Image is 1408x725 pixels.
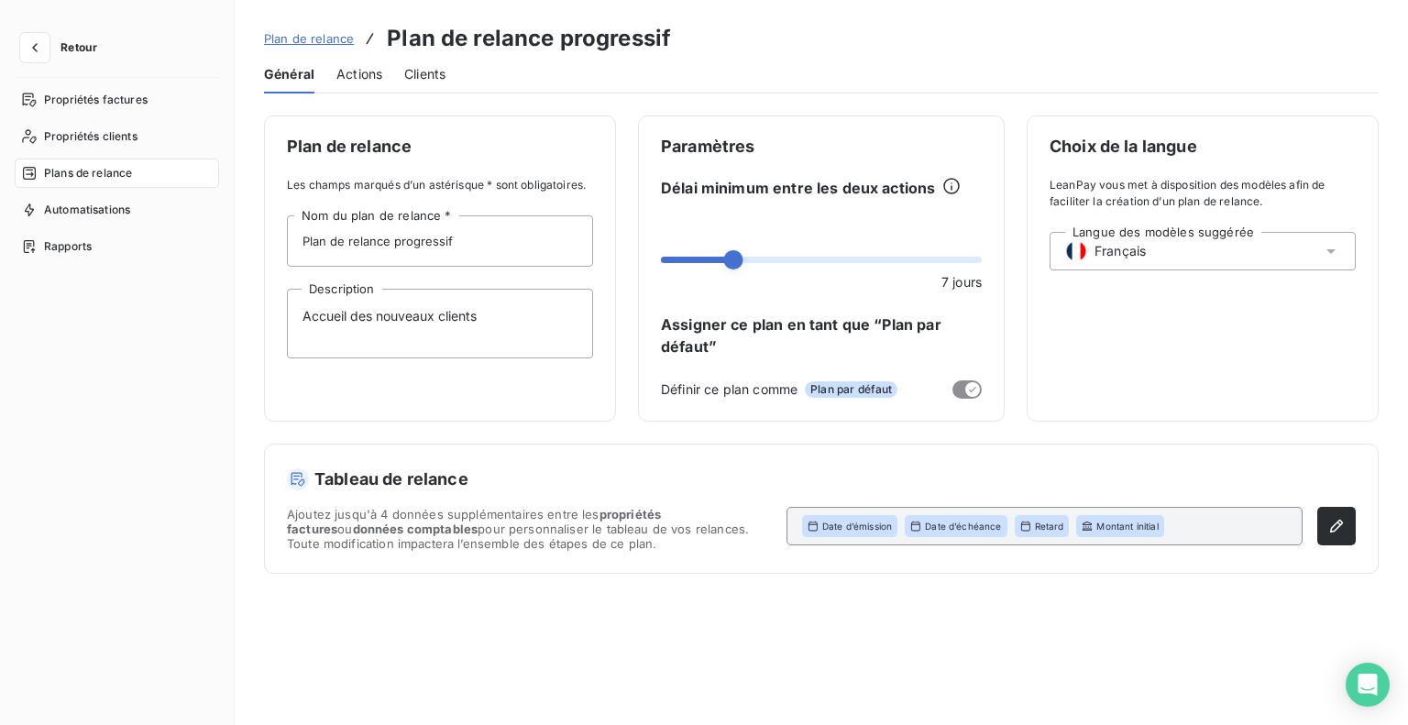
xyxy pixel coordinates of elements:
input: placeholder [287,215,593,267]
span: Plan par défaut [805,381,897,398]
a: Rapports [15,232,219,261]
span: LeanPay vous met à disposition des modèles afin de faciliter la création d’un plan de relance. [1050,177,1356,210]
span: Définir ce plan comme [661,379,797,399]
span: Actions [336,65,382,83]
span: Propriétés factures [44,92,148,108]
span: Date d’échéance [925,520,1001,533]
span: Plans de relance [44,165,132,181]
span: Montant initial [1096,520,1158,533]
span: Paramètres [661,138,982,155]
a: Propriétés clients [15,122,219,151]
span: Les champs marqués d’un astérisque * sont obligatoires. [287,177,593,193]
span: Assigner ce plan en tant que “Plan par défaut” [661,313,982,357]
span: Plan de relance [264,31,354,46]
a: Automatisations [15,195,219,225]
span: Général [264,65,314,83]
textarea: Accueil des nouveaux clients [287,289,593,358]
span: données comptables [353,522,478,536]
span: Délai minimum entre les deux actions [661,177,935,199]
div: Open Intercom Messenger [1346,663,1390,707]
a: Plan de relance [264,29,354,48]
span: Clients [404,65,445,83]
span: Retard [1035,520,1064,533]
a: Plans de relance [15,159,219,188]
span: Ajoutez jusqu'à 4 données supplémentaires entre les ou pour personnaliser le tableau de vos relan... [287,507,772,551]
span: Rapports [44,238,92,255]
span: Retour [60,42,97,53]
span: Date d’émission [822,520,892,533]
span: Propriétés clients [44,128,137,145]
span: propriétés factures [287,507,661,536]
span: Automatisations [44,202,130,218]
a: Propriétés factures [15,85,219,115]
span: 7 jours [941,272,982,291]
h3: Plan de relance progressif [387,22,671,55]
span: Français [1094,242,1146,260]
button: Retour [15,33,112,62]
h5: Tableau de relance [287,467,1356,492]
span: Plan de relance [287,138,593,155]
span: Choix de la langue [1050,138,1356,155]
